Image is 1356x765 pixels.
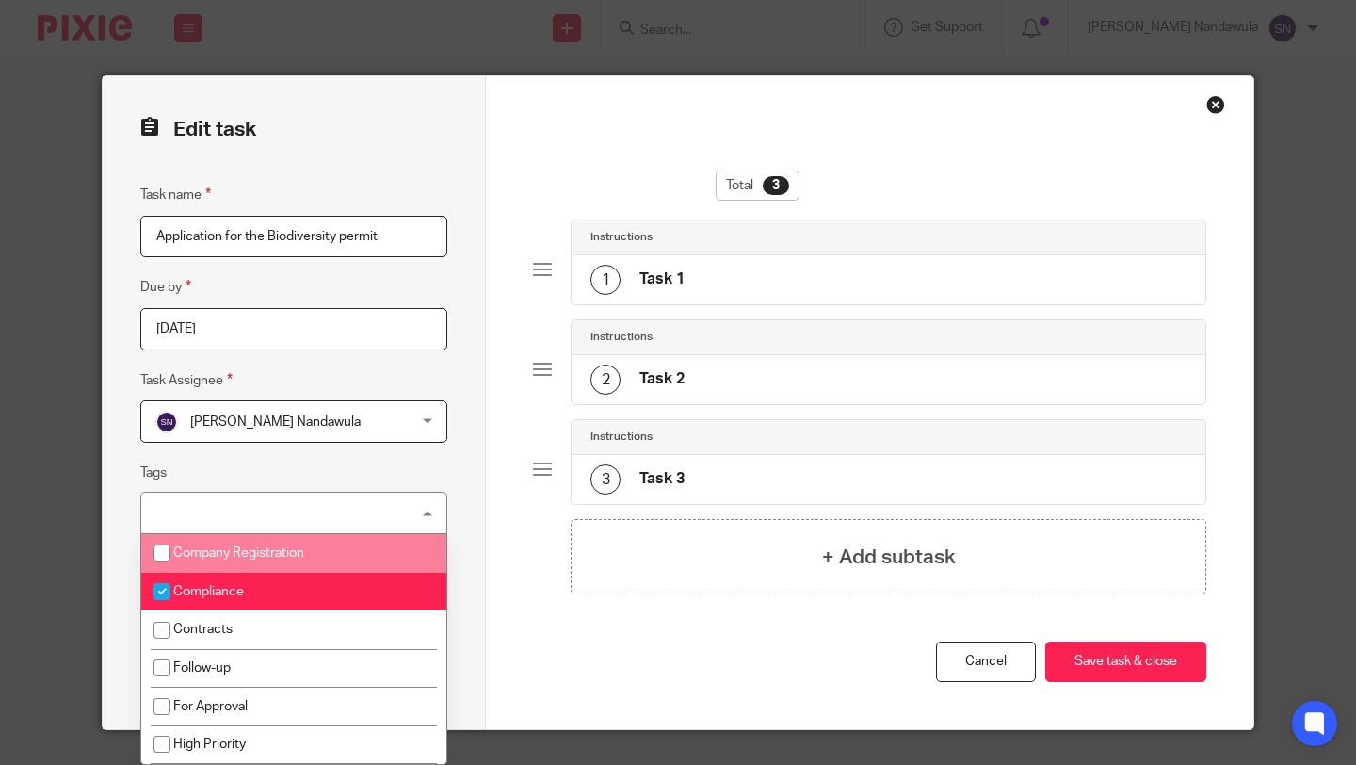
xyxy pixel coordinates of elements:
[590,430,653,445] h4: Instructions
[936,642,1036,682] a: Cancel
[173,585,244,598] span: Compliance
[140,308,447,350] input: Pick a date
[155,411,178,433] img: svg%3E
[190,415,361,429] span: [PERSON_NAME] Nandawula
[763,176,789,195] div: 3
[173,661,231,675] span: Follow-up
[173,623,233,636] span: Contracts
[590,330,653,345] h4: Instructions
[140,464,167,482] label: Tags
[140,369,233,391] label: Task Assignee
[822,543,956,572] h4: + Add subtask
[1045,642,1206,682] button: Save task & close
[173,700,248,713] span: For Approval
[590,230,653,245] h4: Instructions
[639,469,685,489] h4: Task 3
[140,276,191,298] label: Due by
[173,546,304,560] span: Company Registration
[1206,95,1225,114] div: Close this dialog window
[639,269,685,289] h4: Task 1
[590,464,621,495] div: 3
[590,365,621,395] div: 2
[639,369,685,389] h4: Task 2
[590,265,621,295] div: 1
[716,171,799,201] div: Total
[173,738,246,751] span: High Priority
[140,114,447,146] h2: Edit task
[140,184,211,205] label: Task name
